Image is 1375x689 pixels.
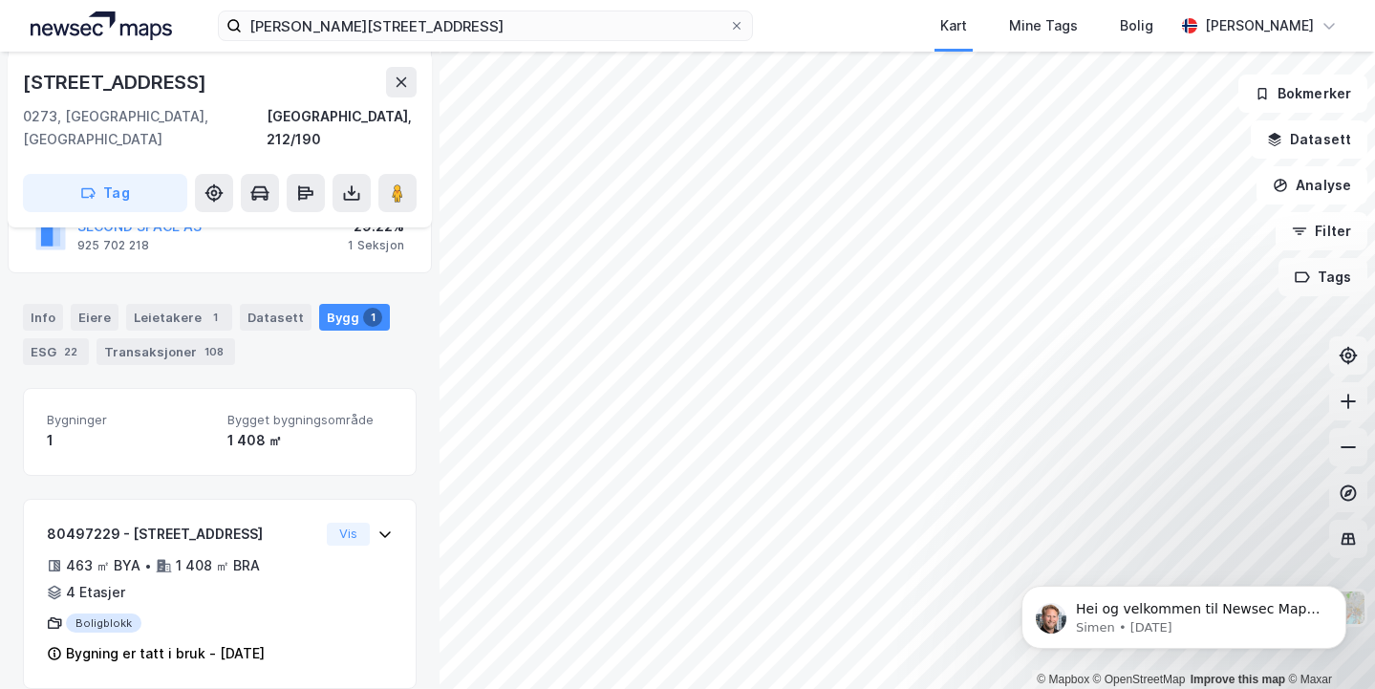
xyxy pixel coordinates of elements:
button: Tag [23,174,187,212]
div: Mine Tags [1009,14,1078,37]
span: Bygget bygningsområde [227,412,393,428]
button: Vis [327,523,370,546]
button: Filter [1276,212,1367,250]
div: 4 Etasjer [66,581,125,604]
div: Bygg [319,304,390,331]
div: Leietakere [126,304,232,331]
button: Tags [1278,258,1367,296]
div: 1 408 ㎡ [227,429,393,452]
a: Mapbox [1037,673,1089,686]
div: 463 ㎡ BYA [66,554,140,577]
div: 1 408 ㎡ BRA [176,554,260,577]
img: logo.a4113a55bc3d86da70a041830d287a7e.svg [31,11,172,40]
iframe: Intercom notifications message [993,546,1375,679]
div: 925 702 218 [77,238,149,253]
div: Datasett [240,304,312,331]
div: • [144,558,152,573]
div: Eiere [71,304,118,331]
div: 1 [47,429,212,452]
div: 1 [205,308,225,327]
div: 22 [60,342,81,361]
div: Transaksjoner [97,338,235,365]
div: Kart [940,14,967,37]
div: Bygning er tatt i bruk - [DATE] [66,642,265,665]
button: Bokmerker [1238,75,1367,113]
div: ESG [23,338,89,365]
div: Bolig [1120,14,1153,37]
a: OpenStreetMap [1093,673,1186,686]
div: 1 Seksjon [348,238,404,253]
div: 0273, [GEOGRAPHIC_DATA], [GEOGRAPHIC_DATA] [23,105,267,151]
div: Info [23,304,63,331]
button: Analyse [1257,166,1367,205]
div: [PERSON_NAME] [1205,14,1314,37]
button: Datasett [1251,120,1367,159]
div: 1 [363,308,382,327]
input: Søk på adresse, matrikkel, gårdeiere, leietakere eller personer [242,11,729,40]
div: 108 [201,342,227,361]
a: Improve this map [1191,673,1285,686]
div: [GEOGRAPHIC_DATA], 212/190 [267,105,417,151]
div: 80497229 - [STREET_ADDRESS] [47,523,319,546]
span: Bygninger [47,412,212,428]
div: [STREET_ADDRESS] [23,67,210,97]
